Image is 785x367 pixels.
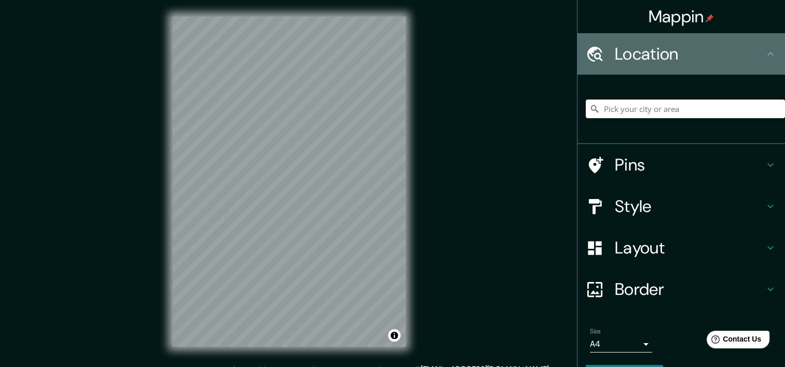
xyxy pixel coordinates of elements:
[706,14,714,22] img: pin-icon.png
[577,144,785,186] div: Pins
[649,6,714,27] h4: Mappin
[615,154,764,175] h4: Pins
[388,329,401,342] button: Toggle attribution
[615,279,764,300] h4: Border
[615,196,764,217] h4: Style
[172,17,406,347] canvas: Map
[577,269,785,310] div: Border
[615,237,764,258] h4: Layout
[590,327,601,336] label: Size
[615,44,764,64] h4: Location
[693,327,774,356] iframe: Help widget launcher
[577,227,785,269] div: Layout
[577,186,785,227] div: Style
[590,336,652,352] div: A4
[577,33,785,75] div: Location
[586,100,785,118] input: Pick your city or area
